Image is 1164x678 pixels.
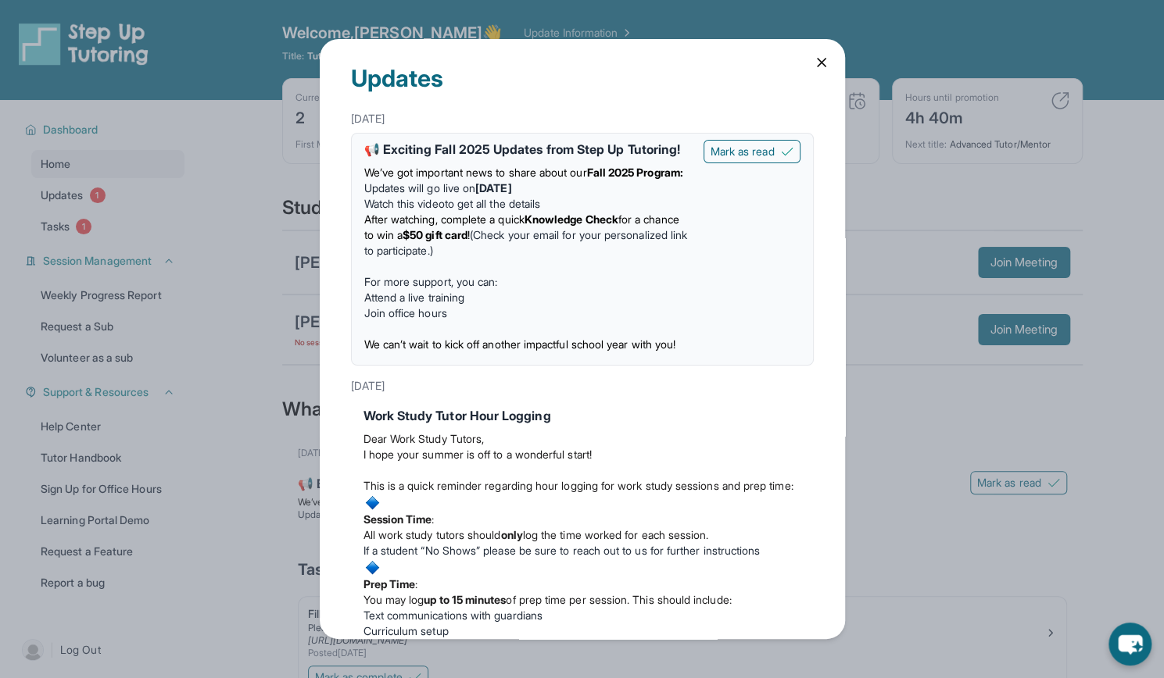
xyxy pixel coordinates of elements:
p: For more support, you can: [364,274,691,290]
span: I hope your summer is off to a wonderful start! [364,448,592,461]
li: (Check your email for your personalized link to participate.) [364,212,691,259]
img: Mark as read [781,145,793,158]
span: Mark as read [711,144,775,159]
span: We can’t wait to kick off another impactful school year with you! [364,337,676,351]
span: : [415,577,417,591]
span: We’ve got important news to share about our [364,166,587,179]
strong: only [500,528,522,541]
span: Text communications with guardians [364,608,543,622]
strong: Prep Time [364,577,416,591]
span: ! [467,228,470,241]
li: Updates will go live on [364,180,691,196]
span: Curriculum setup [364,624,449,637]
strong: [DATE] [475,181,511,194]
div: [DATE] [351,105,814,133]
span: If a student “No Shows” please be sure to reach out to us for further instructions [364,544,761,557]
span: of prep time per session. This should include: [506,593,731,606]
div: Work Study Tutor Hour Logging [364,406,801,425]
strong: Session Time [364,512,432,526]
a: Attend a live training [364,291,465,304]
span: This is a quick reminder regarding hour logging for work study sessions and prep time: [364,479,793,492]
span: All work study tutors should [364,528,501,541]
strong: $50 gift card [403,228,467,241]
div: [DATE] [351,372,814,400]
div: Updates [351,39,814,105]
img: :small_blue_diamond: [364,494,381,512]
button: chat-button [1108,623,1151,666]
span: : [432,512,434,526]
strong: up to 15 minutes [424,593,506,606]
div: 📢 Exciting Fall 2025 Updates from Step Up Tutoring! [364,140,691,159]
span: You may log [364,593,424,606]
span: After watching, complete a quick [364,212,525,226]
a: Join office hours [364,306,447,319]
a: Watch this video [364,197,445,210]
li: to get all the details [364,196,691,212]
strong: Fall 2025 Program: [587,166,683,179]
span: log the time worked for each session. [523,528,709,541]
img: :small_blue_diamond: [364,558,381,576]
strong: Knowledge Check [525,212,618,226]
button: Mark as read [704,140,800,163]
span: Dear Work Study Tutors, [364,432,485,445]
